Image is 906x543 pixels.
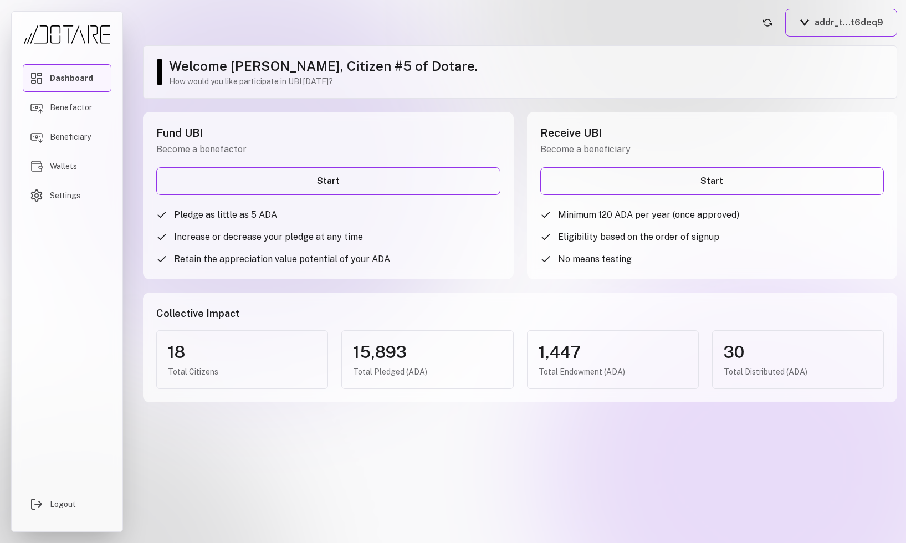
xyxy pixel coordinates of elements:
[724,366,872,377] div: Total Distributed (ADA)
[168,366,316,377] div: Total Citizens
[50,73,93,84] span: Dashboard
[174,208,277,222] span: Pledge as little as 5 ADA
[50,131,91,142] span: Beneficiary
[799,19,810,26] img: Vespr logo
[23,25,111,44] img: Dotare Logo
[540,143,884,156] p: Become a beneficiary
[169,57,885,75] h1: Welcome [PERSON_NAME], Citizen #5 of Dotare.
[539,366,687,377] div: Total Endowment (ADA)
[353,342,501,362] div: 15,893
[30,160,43,173] img: Wallets
[50,102,92,113] span: Benefactor
[540,167,884,195] a: Start
[558,230,719,244] span: Eligibility based on the order of signup
[30,130,43,144] img: Beneficiary
[558,208,739,222] span: Minimum 120 ADA per year (once approved)
[50,190,80,201] span: Settings
[540,125,884,141] h2: Receive UBI
[156,306,884,321] h3: Collective Impact
[174,230,363,244] span: Increase or decrease your pledge at any time
[353,366,501,377] div: Total Pledged (ADA)
[724,342,872,362] div: 30
[156,125,500,141] h2: Fund UBI
[156,143,500,156] p: Become a benefactor
[168,342,316,362] div: 18
[156,167,500,195] a: Start
[785,9,897,37] button: addr_t...t6deq9
[30,101,43,114] img: Benefactor
[174,253,390,266] span: Retain the appreciation value potential of your ADA
[50,161,77,172] span: Wallets
[539,342,687,362] div: 1,447
[169,76,885,87] p: How would you like participate in UBI [DATE]?
[759,14,776,32] button: Refresh account status
[558,253,632,266] span: No means testing
[50,499,76,510] span: Logout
